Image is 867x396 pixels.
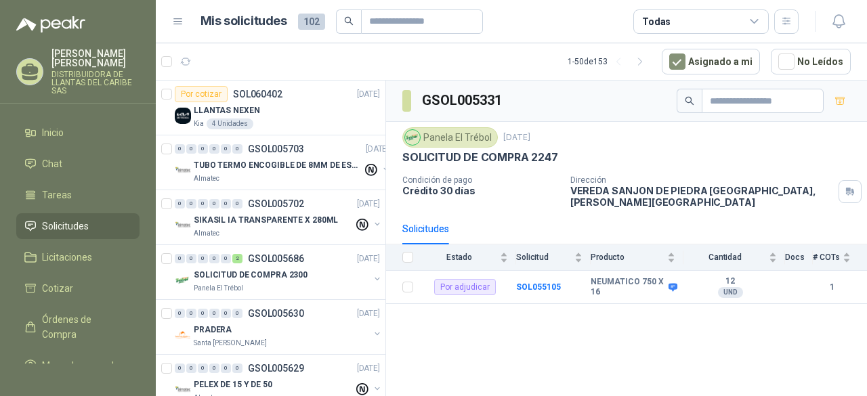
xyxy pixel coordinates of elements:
th: Docs [785,244,813,271]
span: Licitaciones [42,250,92,265]
p: PRADERA [194,324,232,336]
b: 1 [813,281,851,294]
p: [DATE] [357,252,380,265]
img: Company Logo [175,108,191,124]
div: UND [718,287,743,298]
span: Cantidad [683,252,766,262]
span: search [344,16,354,26]
div: 0 [209,309,219,318]
p: [DATE] [357,88,380,101]
div: 0 [209,144,219,154]
p: VEREDA SANJON DE PIEDRA [GEOGRAPHIC_DATA] , [PERSON_NAME][GEOGRAPHIC_DATA] [570,185,833,208]
div: 0 [232,144,242,154]
a: 0 0 0 0 0 2 GSOL005686[DATE] Company LogoSOLICITUD DE COMPRA 2300Panela El Trébol [175,250,383,294]
span: Solicitud [516,252,572,262]
div: 0 [186,144,196,154]
p: [DATE] [366,143,389,156]
div: 0 [175,254,185,263]
div: 0 [232,364,242,373]
b: 12 [683,276,777,287]
img: Company Logo [405,130,420,145]
a: Solicitudes [16,213,140,239]
button: No Leídos [771,49,851,74]
a: Inicio [16,120,140,146]
span: 102 [298,14,325,30]
div: 1 - 50 de 153 [568,51,651,72]
span: Inicio [42,125,64,140]
p: GSOL005702 [248,199,304,208]
img: Logo peakr [16,16,85,32]
a: 0 0 0 0 0 0 GSOL005703[DATE] Company LogoTUBO TERMO ENCOGIBLE DE 8MM DE ESPESOR X 5CMSAlmatec [175,141,392,184]
span: Solicitudes [42,219,89,234]
img: Company Logo [175,162,191,179]
img: Company Logo [175,217,191,234]
div: 0 [209,364,219,373]
div: 0 [209,199,219,208]
div: 0 [175,309,185,318]
h1: Mis solicitudes [200,12,287,31]
a: Órdenes de Compra [16,307,140,347]
div: Panela El Trébol [402,127,498,148]
div: Por adjudicar [434,279,496,295]
th: Producto [591,244,683,271]
p: [DATE] [357,198,380,211]
div: 0 [221,144,231,154]
p: GSOL005703 [248,144,304,154]
a: Cotizar [16,276,140,301]
th: Cantidad [683,244,785,271]
p: GSOL005686 [248,254,304,263]
th: # COTs [813,244,867,271]
span: Cotizar [42,281,73,296]
div: 0 [186,254,196,263]
p: Crédito 30 días [402,185,559,196]
div: 0 [186,364,196,373]
th: Estado [421,244,516,271]
p: TUBO TERMO ENCOGIBLE DE 8MM DE ESPESOR X 5CMS [194,159,362,172]
span: Órdenes de Compra [42,312,127,342]
p: Condición de pago [402,175,559,185]
p: SOLICITUD DE COMPRA 2300 [194,269,308,282]
div: 0 [186,309,196,318]
p: Almatec [194,173,219,184]
a: 0 0 0 0 0 0 GSOL005702[DATE] Company LogoSIKASIL IA TRANSPARENTE X 280MLAlmatec [175,196,383,239]
div: 2 [232,254,242,263]
div: 4 Unidades [207,118,253,129]
a: 0 0 0 0 0 0 GSOL005630[DATE] Company LogoPRADERASanta [PERSON_NAME] [175,305,383,349]
p: [DATE] [503,131,530,144]
p: SIKASIL IA TRANSPARENTE X 280ML [194,214,338,227]
div: 0 [221,364,231,373]
p: [DATE] [357,362,380,375]
div: 0 [198,364,208,373]
img: Company Logo [175,272,191,288]
div: 0 [198,199,208,208]
p: Santa [PERSON_NAME] [194,338,267,349]
div: 0 [198,309,208,318]
span: Tareas [42,188,72,202]
a: Chat [16,151,140,177]
div: 0 [198,254,208,263]
span: Estado [421,252,497,262]
span: Producto [591,252,664,262]
p: SOL060402 [233,89,282,99]
div: 0 [221,309,231,318]
div: 0 [221,254,231,263]
th: Solicitud [516,244,591,271]
a: SOL055105 [516,282,561,292]
span: Chat [42,156,62,171]
div: Solicitudes [402,221,449,236]
div: Por cotizar [175,86,228,102]
div: 0 [186,199,196,208]
p: GSOL005630 [248,309,304,318]
span: # COTs [813,252,840,262]
p: GSOL005629 [248,364,304,373]
img: Company Logo [175,327,191,343]
p: Kia [194,118,204,129]
div: 0 [175,199,185,208]
p: Dirección [570,175,833,185]
button: Asignado a mi [662,49,760,74]
div: Todas [642,14,671,29]
p: [DATE] [357,307,380,320]
div: 0 [209,254,219,263]
p: DISTRIBUIDORA DE LLANTAS DEL CARIBE SAS [51,70,140,95]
